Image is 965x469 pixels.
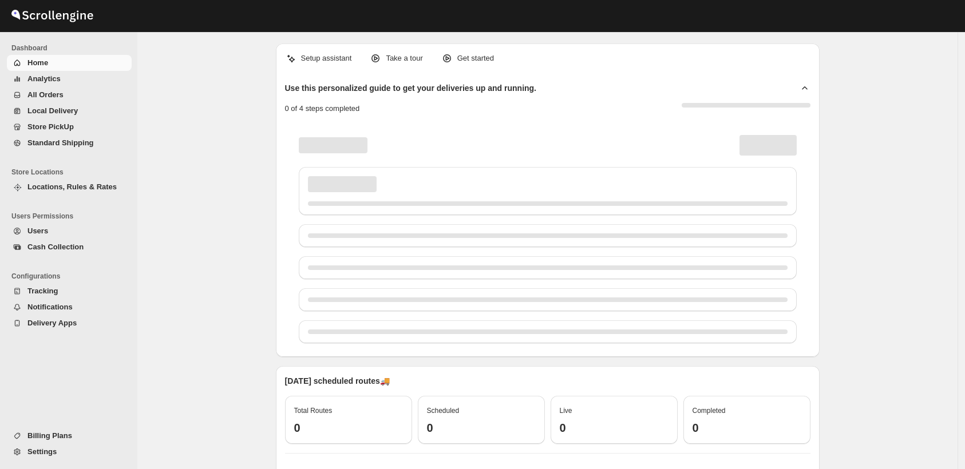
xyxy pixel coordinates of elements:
p: [DATE] scheduled routes 🚚 [285,375,810,387]
div: Page loading [285,124,810,348]
span: Cash Collection [27,243,84,251]
span: Store Locations [11,168,132,177]
button: Cash Collection [7,239,132,255]
button: Users [7,223,132,239]
span: Standard Shipping [27,138,94,147]
button: Notifications [7,299,132,315]
span: Store PickUp [27,122,74,131]
span: Delivery Apps [27,319,77,327]
h3: 0 [560,421,669,435]
h2: Use this personalized guide to get your deliveries up and running. [285,82,537,94]
span: Analytics [27,74,61,83]
span: Billing Plans [27,431,72,440]
span: Notifications [27,303,73,311]
span: Home [27,58,48,67]
span: Locations, Rules & Rates [27,182,117,191]
p: Take a tour [386,53,422,64]
p: 0 of 4 steps completed [285,103,360,114]
button: Analytics [7,71,132,87]
button: All Orders [7,87,132,103]
span: Local Delivery [27,106,78,115]
button: Billing Plans [7,428,132,444]
h3: 0 [294,421,403,435]
button: Locations, Rules & Rates [7,179,132,195]
span: Scheduled [427,407,460,415]
span: Users Permissions [11,212,132,221]
h3: 0 [693,421,801,435]
span: Settings [27,447,57,456]
p: Get started [457,53,494,64]
span: Configurations [11,272,132,281]
span: Completed [693,407,726,415]
button: Settings [7,444,132,460]
button: Delivery Apps [7,315,132,331]
span: Dashboard [11,43,132,53]
button: Home [7,55,132,71]
span: Tracking [27,287,58,295]
span: All Orders [27,90,64,99]
p: Setup assistant [301,53,352,64]
h3: 0 [427,421,536,435]
span: Live [560,407,572,415]
span: Total Routes [294,407,333,415]
button: Tracking [7,283,132,299]
span: Users [27,226,48,235]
